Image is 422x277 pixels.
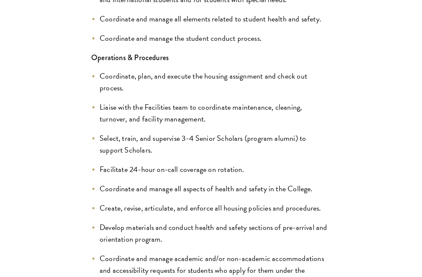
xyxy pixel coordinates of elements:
li: Liaise with the Facilities team to coordinate maintenance, cleaning, turnover, and facility manag... [91,101,331,125]
li: Coordinate and manage all elements related to student health and safety. [91,13,331,25]
li: Coordinate and manage the student conduct process. [91,32,331,44]
strong: Operations & Procedures [91,52,169,63]
li: Select, train, and supervise 3-4 Senior Scholars (program alumni) to support Scholars. [91,132,331,156]
li: Facilitate 24-hour on-call coverage on rotation. [91,164,331,175]
li: Create, revise, articulate, and enforce all housing policies and procedures. [91,202,331,214]
li: Develop materials and conduct health and safety sections of pre-arrival and orientation program. [91,222,331,245]
li: Coordinate, plan, and execute the housing assignment and check out process. [91,70,331,94]
li: Coordinate and manage all aspects of health and safety in the College. [91,183,331,195]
